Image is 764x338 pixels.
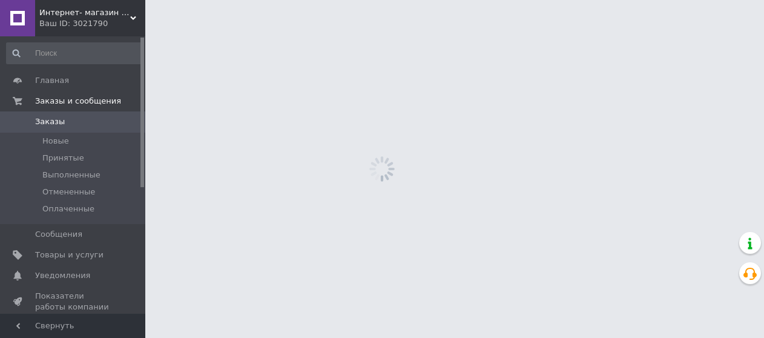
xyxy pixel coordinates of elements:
[42,170,100,181] span: Выполненные
[35,116,65,127] span: Заказы
[35,291,112,313] span: Показатели работы компании
[35,96,121,107] span: Заказы и сообщения
[35,270,90,281] span: Уведомления
[35,250,104,260] span: Товары и услуги
[42,136,69,147] span: Новые
[35,229,82,240] span: Сообщения
[35,75,69,86] span: Главная
[39,18,145,29] div: Ваш ID: 3021790
[42,153,84,164] span: Принятые
[6,42,143,64] input: Поиск
[39,7,130,18] span: Интернет- магазин Райский Садочек
[42,187,95,197] span: Отмененные
[42,204,94,214] span: Оплаченные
